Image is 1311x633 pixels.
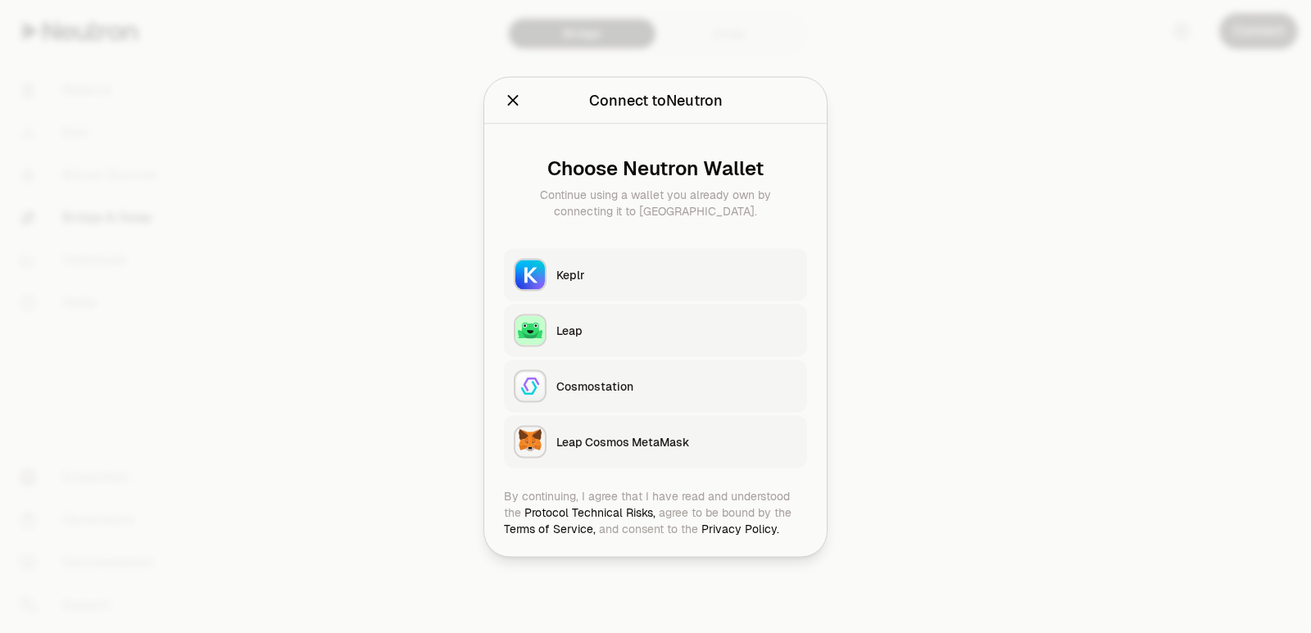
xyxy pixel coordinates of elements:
[524,504,655,519] a: Protocol Technical Risks,
[556,433,797,450] div: Leap Cosmos MetaMask
[556,266,797,283] div: Keplr
[504,359,807,412] button: CosmostationCosmostation
[515,427,545,456] img: Leap Cosmos MetaMask
[504,248,807,301] button: KeplrKeplr
[504,487,807,536] div: By continuing, I agree that I have read and understood the agree to be bound by the and consent t...
[515,315,545,345] img: Leap
[504,304,807,356] button: LeapLeap
[556,378,797,394] div: Cosmostation
[556,322,797,338] div: Leap
[504,521,596,536] a: Terms of Service,
[504,88,522,111] button: Close
[589,88,723,111] div: Connect to Neutron
[701,521,779,536] a: Privacy Policy.
[515,260,545,289] img: Keplr
[515,371,545,400] img: Cosmostation
[517,186,794,219] div: Continue using a wallet you already own by connecting it to [GEOGRAPHIC_DATA].
[517,156,794,179] div: Choose Neutron Wallet
[504,415,807,468] button: Leap Cosmos MetaMaskLeap Cosmos MetaMask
